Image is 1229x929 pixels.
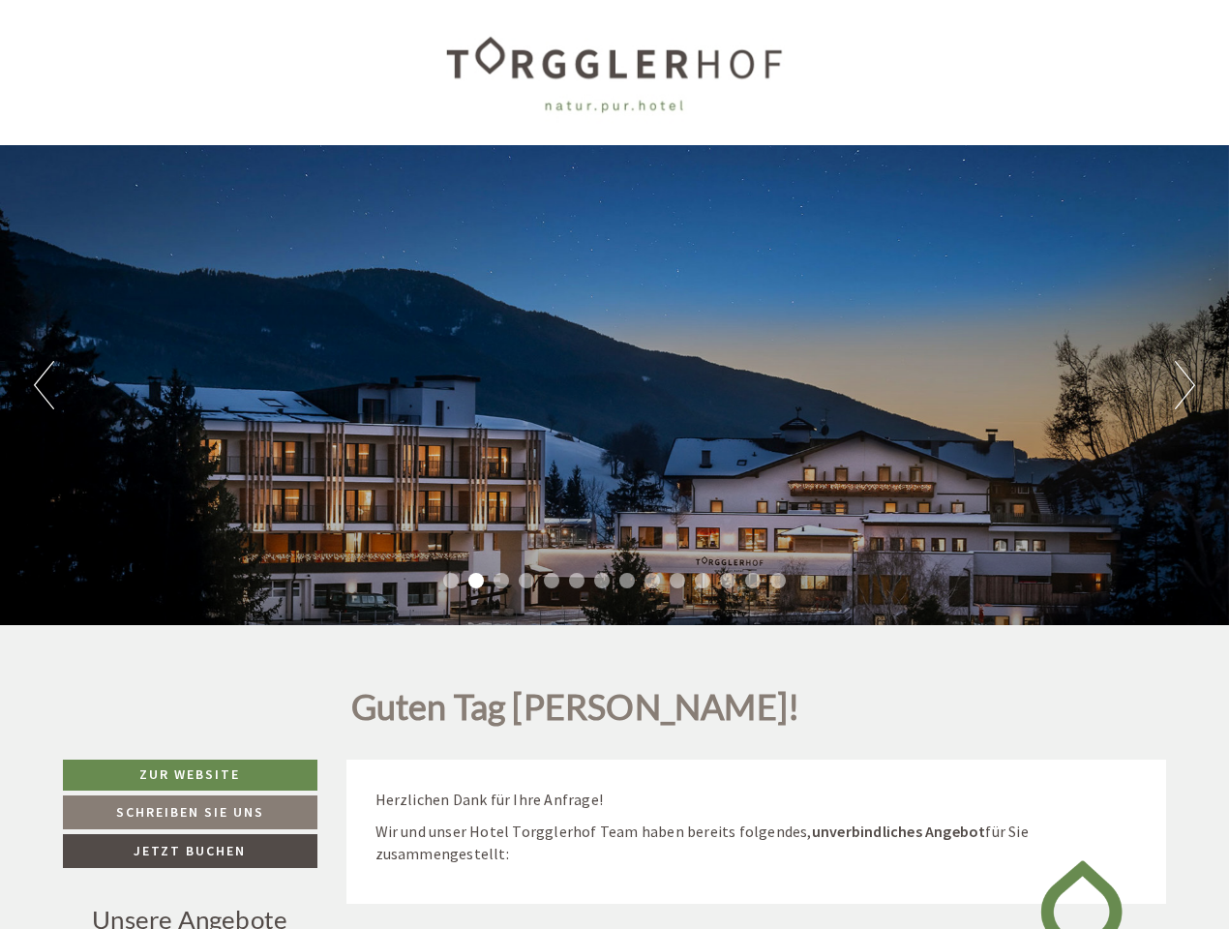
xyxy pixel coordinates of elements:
[15,53,316,112] div: Guten Tag, wie können wir Ihnen helfen?
[34,361,54,409] button: Previous
[375,821,1138,865] p: Wir und unser Hotel Torgglerhof Team haben bereits folgendes, für Sie zusammengestellt:
[646,510,763,544] button: Senden
[812,822,986,841] strong: unverbindliches Angebot
[351,688,800,736] h1: Guten Tag [PERSON_NAME]!
[345,15,416,48] div: [DATE]
[375,789,1138,811] p: Herzlichen Dank für Ihre Anfrage!
[30,95,307,108] small: 01:45
[1175,361,1195,409] button: Next
[63,795,317,829] a: Schreiben Sie uns
[30,57,307,73] div: [GEOGRAPHIC_DATA]
[63,834,317,868] a: Jetzt buchen
[63,760,317,791] a: Zur Website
